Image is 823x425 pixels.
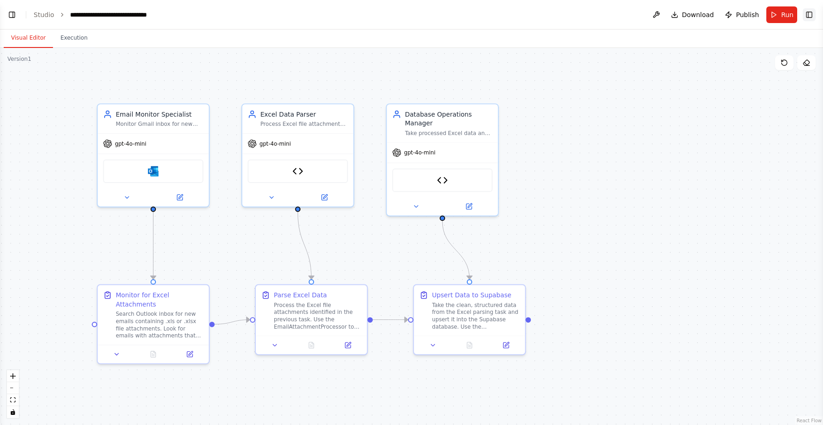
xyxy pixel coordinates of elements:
[293,166,304,177] img: Email Attachment Processor
[215,315,250,329] g: Edge from 7286b052-3278-4431-babd-655936eaa51c to 0e2176d4-3005-49cc-8b19-69dd04f61f54
[766,6,797,23] button: Run
[797,418,822,423] a: React Flow attribution
[667,6,718,23] button: Download
[373,315,408,325] g: Edge from 0e2176d4-3005-49cc-8b19-69dd04f61f54 to e45fa0bc-a37a-41a9-b529-c697eda7d4df
[7,406,19,418] button: toggle interactivity
[405,110,493,128] div: Database Operations Manager
[7,394,19,406] button: fit view
[432,290,511,300] div: Upsert Data to Supabase
[116,310,203,339] div: Search Outlook inbox for new emails containing .xls or .xlsx file attachments. Look for emails wi...
[438,221,474,279] g: Edge from 72c623ff-0634-4324-99f5-1466d825d5e4 to e45fa0bc-a37a-41a9-b529-c697eda7d4df
[260,110,348,119] div: Excel Data Parser
[97,284,210,365] div: Monitor for Excel AttachmentsSearch Outlook inbox for new emails containing .xls or .xlsx file at...
[134,349,172,360] button: No output available
[174,349,205,360] button: Open in side panel
[149,212,158,279] g: Edge from d6101654-3433-4263-a680-f3067e4520ff to 7286b052-3278-4431-babd-655936eaa51c
[332,340,363,351] button: Open in side panel
[437,175,448,186] img: Supabase Client
[116,110,203,119] div: Email Monitor Specialist
[432,301,519,331] div: Take the clean, structured data from the Excel parsing task and upsert it into the Supabase datab...
[404,149,435,156] span: gpt-4o-mini
[7,382,19,394] button: zoom out
[259,140,291,148] span: gpt-4o-mini
[682,10,714,19] span: Download
[7,370,19,418] div: React Flow controls
[260,121,348,128] div: Process Excel file attachments from emails, extract specific data columns, and transform the data...
[34,10,174,19] nav: breadcrumb
[148,166,159,177] img: Microsoft Outlook
[803,8,816,21] button: Show right sidebar
[6,8,18,21] button: Show left sidebar
[255,284,368,355] div: Parse Excel DataProcess the Excel file attachments identified in the previous task. Use the Email...
[490,340,521,351] button: Open in side panel
[241,103,354,207] div: Excel Data ParserProcess Excel file attachments from emails, extract specific data columns, and t...
[781,10,794,19] span: Run
[405,130,493,137] div: Take processed Excel data and upsert it into the Supabase database, ensuring data integrity and h...
[413,284,526,355] div: Upsert Data to SupabaseTake the clean, structured data from the Excel parsing task and upsert it ...
[274,301,361,331] div: Process the Excel file attachments identified in the previous task. Use the EmailAttachmentProces...
[736,10,759,19] span: Publish
[293,212,316,279] g: Edge from 1ea1a5c2-fbb5-46f7-9cfa-090574b95693 to 0e2176d4-3005-49cc-8b19-69dd04f61f54
[53,29,95,48] button: Execution
[34,11,54,18] a: Studio
[116,290,203,308] div: Monitor for Excel Attachments
[721,6,763,23] button: Publish
[292,340,330,351] button: No output available
[386,103,499,216] div: Database Operations ManagerTake processed Excel data and upsert it into the Supabase database, en...
[274,290,327,300] div: Parse Excel Data
[443,201,494,212] button: Open in side panel
[7,55,31,63] div: Version 1
[299,192,350,203] button: Open in side panel
[115,140,146,148] span: gpt-4o-mini
[116,121,203,128] div: Monitor Gmail inbox for new emails containing .xls or .xlsx file attachments and extract the atta...
[154,192,205,203] button: Open in side panel
[450,340,488,351] button: No output available
[97,103,210,207] div: Email Monitor SpecialistMonitor Gmail inbox for new emails containing .xls or .xlsx file attachme...
[4,29,53,48] button: Visual Editor
[7,370,19,382] button: zoom in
